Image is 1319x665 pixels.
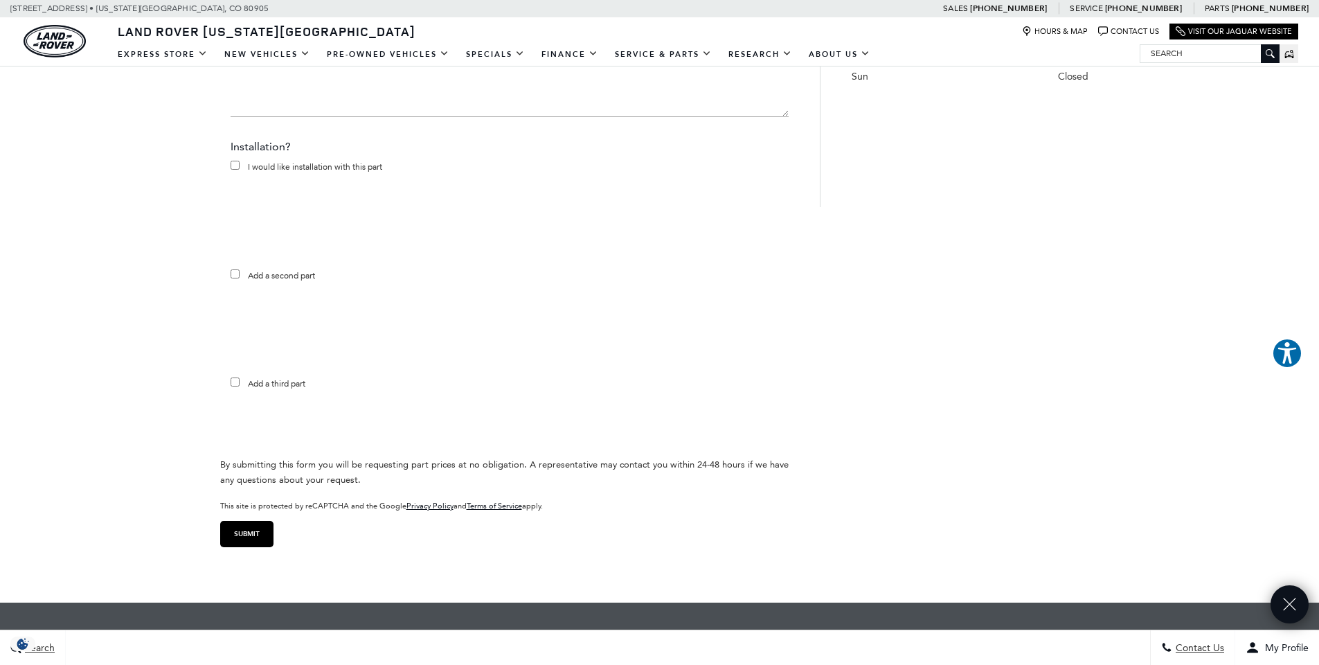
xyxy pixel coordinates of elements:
img: Opt-Out Icon [7,637,39,651]
a: Service & Parts [607,42,720,66]
a: Research [720,42,800,66]
input: Search [1140,45,1279,62]
a: Land Rover [US_STATE][GEOGRAPHIC_DATA] [109,23,424,39]
span: Sat [852,55,865,67]
a: land-rover [24,25,86,57]
nav: Main Navigation [109,42,879,66]
a: [STREET_ADDRESS] • [US_STATE][GEOGRAPHIC_DATA], CO 80905 [10,3,269,13]
a: Privacy Policy [406,502,454,511]
a: Visit Our Jaguar Website [1176,26,1292,37]
a: Terms of Service [467,502,522,511]
a: Pre-Owned Vehicles [318,42,458,66]
a: Hours & Map [1022,26,1088,37]
button: Open user profile menu [1235,630,1319,665]
a: New Vehicles [216,42,318,66]
span: Parts [1205,3,1230,13]
label: Add a second part [248,268,315,283]
a: Specials [458,42,533,66]
a: Finance [533,42,607,66]
iframe: Google Maps iframe [841,98,1099,202]
a: EXPRESS STORE [109,42,216,66]
span: Sun [852,71,868,82]
a: [PHONE_NUMBER] [1105,3,1182,14]
a: [PHONE_NUMBER] [1232,3,1309,14]
div: By submitting this form you will be requesting part prices at no obligation. A representative may... [220,457,800,488]
span: Sales [943,3,968,13]
a: Contact Us [1098,26,1159,37]
label: Installation? [231,139,291,154]
a: [PHONE_NUMBER] [970,3,1047,14]
span: Land Rover [US_STATE][GEOGRAPHIC_DATA] [118,23,415,39]
a: About Us [800,42,879,66]
input: Submit [220,521,273,547]
label: Add a third part [248,376,305,391]
span: Contact Us [1172,642,1224,654]
section: Click to Open Cookie Consent Modal [7,637,39,651]
small: This site is protected by reCAPTCHA and the Google and apply. [220,502,543,511]
iframe: Chat window [973,141,1319,620]
img: Land Rover [24,25,86,57]
span: My Profile [1259,642,1309,654]
span: Closed [1058,69,1088,85]
label: I would like installation with this part [248,159,382,175]
span: Service [1070,3,1102,13]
